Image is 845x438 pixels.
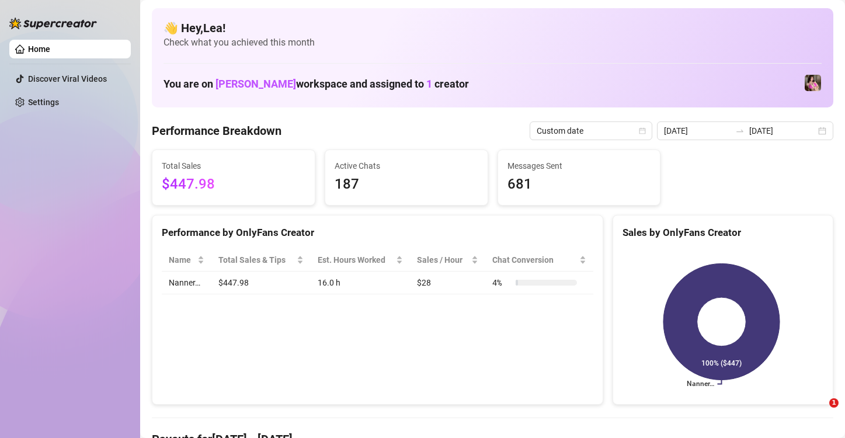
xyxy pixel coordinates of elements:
[218,253,294,266] span: Total Sales & Tips
[28,74,107,84] a: Discover Viral Videos
[686,380,714,388] text: Nanner…
[28,98,59,107] a: Settings
[492,276,511,289] span: 4 %
[215,78,296,90] span: [PERSON_NAME]
[211,249,310,272] th: Total Sales & Tips
[164,20,822,36] h4: 👋 Hey, Lea !
[805,398,833,426] iframe: Intercom live chat
[417,253,469,266] span: Sales / Hour
[664,124,731,137] input: Start date
[410,272,485,294] td: $28
[164,36,822,49] span: Check what you achieved this month
[735,126,745,135] span: swap-right
[492,253,577,266] span: Chat Conversion
[162,249,211,272] th: Name
[749,124,816,137] input: End date
[537,122,645,140] span: Custom date
[507,159,651,172] span: Messages Sent
[162,159,305,172] span: Total Sales
[169,253,195,266] span: Name
[335,173,478,196] span: 187
[829,398,839,408] span: 1
[311,272,410,294] td: 16.0 h
[9,18,97,29] img: logo-BBDzfeDw.svg
[211,272,310,294] td: $447.98
[162,225,593,241] div: Performance by OnlyFans Creator
[318,253,394,266] div: Est. Hours Worked
[623,225,823,241] div: Sales by OnlyFans Creator
[735,126,745,135] span: to
[805,75,821,91] img: Nanner
[410,249,485,272] th: Sales / Hour
[152,123,281,139] h4: Performance Breakdown
[507,173,651,196] span: 681
[639,127,646,134] span: calendar
[335,159,478,172] span: Active Chats
[28,44,50,54] a: Home
[162,272,211,294] td: Nanner…
[485,249,593,272] th: Chat Conversion
[164,78,469,91] h1: You are on workspace and assigned to creator
[162,173,305,196] span: $447.98
[426,78,432,90] span: 1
